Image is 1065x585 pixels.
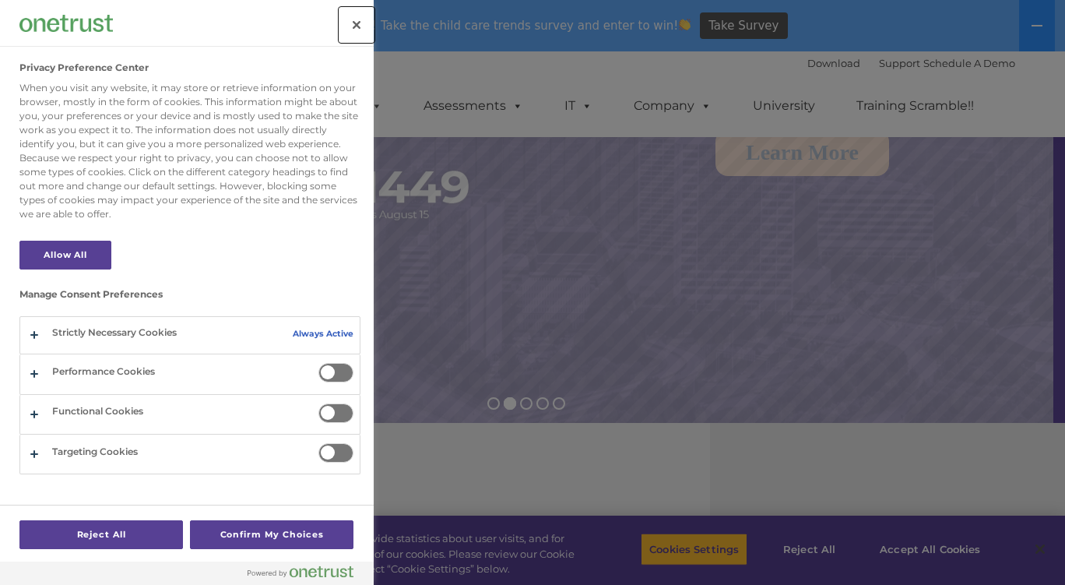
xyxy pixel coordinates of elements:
[216,167,283,178] span: Phone number
[19,520,183,549] button: Reject All
[216,103,264,115] span: Last name
[248,566,353,578] img: Powered by OneTrust Opens in a new Tab
[19,62,149,73] h2: Privacy Preference Center
[19,8,113,39] div: Company Logo
[339,8,374,42] button: Close
[190,520,353,549] button: Confirm My Choices
[19,81,360,221] div: When you visit any website, it may store or retrieve information on your browser, mostly in the f...
[19,15,113,31] img: Company Logo
[19,289,360,308] h3: Manage Consent Preferences
[248,566,366,585] a: Powered by OneTrust Opens in a new Tab
[19,241,111,270] button: Allow All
